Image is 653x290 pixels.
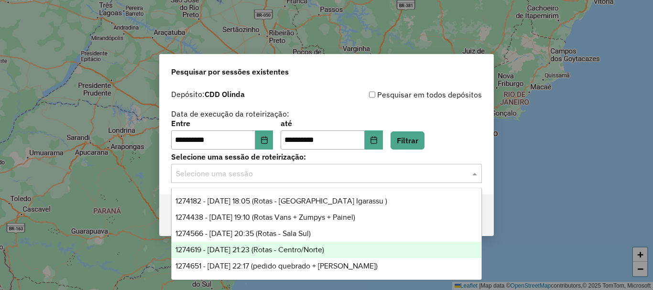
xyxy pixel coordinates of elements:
span: 1274566 - [DATE] 20:35 (Rotas - Sala Sul) [175,229,311,237]
button: Choose Date [255,130,273,150]
span: 1274619 - [DATE] 21:23 (Rotas - Centro/Norte) [175,246,324,254]
button: Filtrar [391,131,424,150]
label: até [281,118,382,129]
strong: CDD Olinda [205,89,245,99]
button: Choose Date [365,130,383,150]
label: Data de execução da roteirização: [171,108,289,119]
label: Depósito: [171,88,245,100]
label: Selecione uma sessão de roteirização: [171,151,482,162]
span: Pesquisar por sessões existentes [171,66,289,77]
span: 1274438 - [DATE] 19:10 (Rotas Vans + Zumpys + Painel) [175,213,355,221]
span: 1274651 - [DATE] 22:17 (pedido quebrado + [PERSON_NAME]) [175,262,378,270]
label: Entre [171,118,273,129]
span: 1274182 - [DATE] 18:05 (Rotas - [GEOGRAPHIC_DATA] Igarassu ) [175,197,387,205]
div: Pesquisar em todos depósitos [326,89,482,100]
ng-dropdown-panel: Options list [171,188,482,280]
